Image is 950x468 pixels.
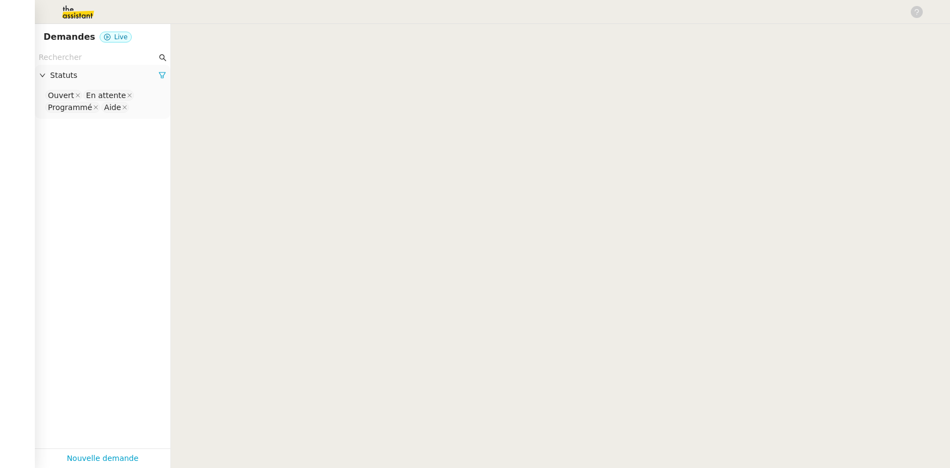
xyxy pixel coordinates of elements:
span: Statuts [50,69,158,82]
div: Ouvert [48,90,74,100]
nz-select-item: Programmé [45,102,100,113]
nz-select-item: En attente [83,90,134,101]
span: Live [114,33,128,41]
a: Nouvelle demande [67,452,139,465]
nz-select-item: Aide [101,102,129,113]
div: Programmé [48,102,92,112]
div: En attente [86,90,126,100]
div: Aide [104,102,121,112]
div: Statuts [35,65,170,86]
nz-page-header-title: Demandes [44,29,95,45]
input: Rechercher [39,51,157,64]
nz-select-item: Ouvert [45,90,82,101]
